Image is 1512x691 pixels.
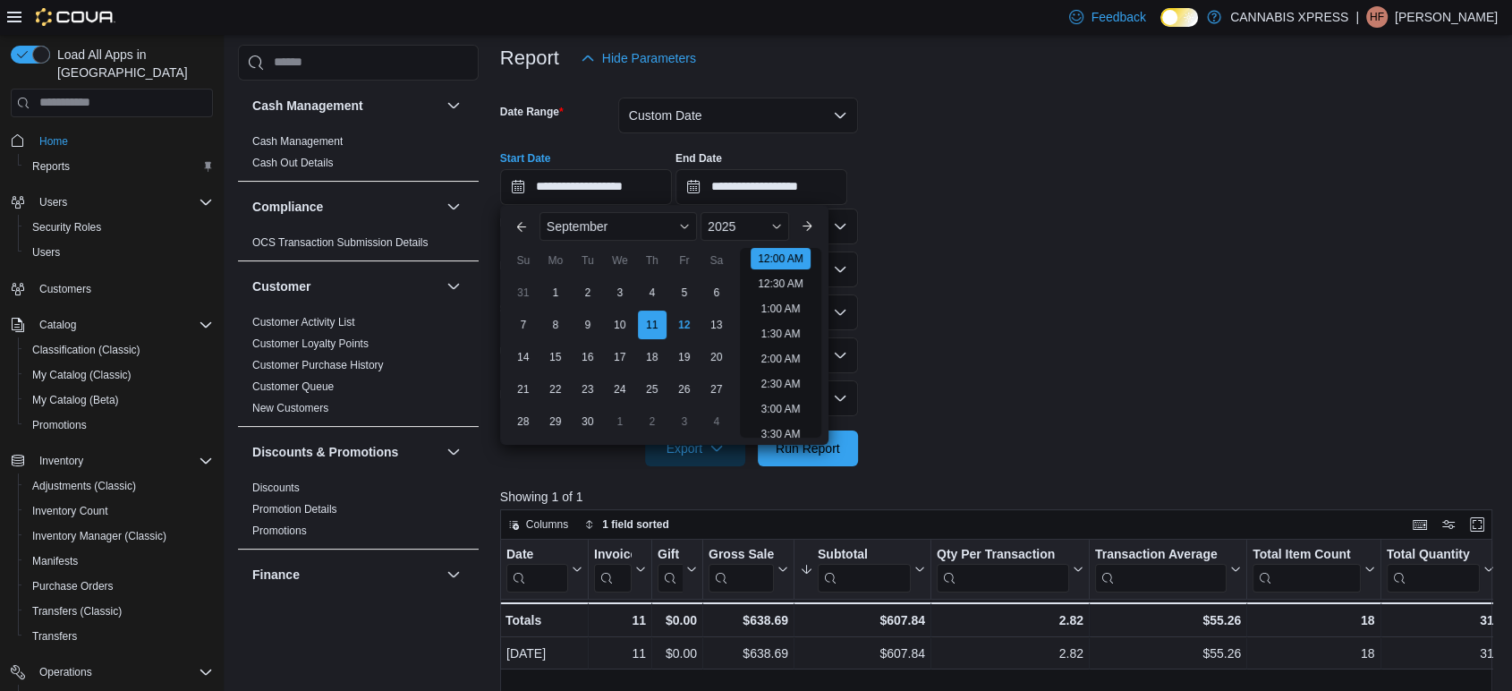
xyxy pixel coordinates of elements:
[638,375,667,404] div: day-25
[32,450,213,472] span: Inventory
[32,450,90,472] button: Inventory
[937,546,1069,563] div: Qty Per Transaction
[252,316,355,328] a: Customer Activity List
[25,626,84,647] a: Transfers
[670,375,699,404] div: day-26
[32,368,132,382] span: My Catalog (Classic)
[776,439,840,457] span: Run Report
[25,550,213,572] span: Manifests
[506,546,568,592] div: Date
[252,481,300,495] span: Discounts
[252,198,323,216] h3: Compliance
[833,262,847,277] button: Open list of options
[25,242,213,263] span: Users
[638,278,667,307] div: day-4
[18,240,220,265] button: Users
[818,546,911,563] div: Subtotal
[1370,6,1384,28] span: HF
[658,546,683,563] div: Gift Cards
[18,337,220,363] button: Classification (Classic)
[4,448,220,473] button: Inventory
[507,277,733,438] div: September, 2025
[32,314,213,336] span: Catalog
[740,248,821,438] ul: Time
[1386,546,1479,563] div: Total Quantity
[602,49,696,67] span: Hide Parameters
[252,503,337,516] a: Promotion Details
[32,159,70,174] span: Reports
[32,579,114,593] span: Purchase Orders
[709,546,774,563] div: Gross Sales
[658,610,697,631] div: $0.00
[32,661,213,683] span: Operations
[25,500,115,522] a: Inventory Count
[833,219,847,234] button: Open list of options
[541,407,570,436] div: day-29
[238,311,479,426] div: Customer
[252,380,334,393] a: Customer Queue
[675,169,847,205] input: Press the down key to open a popover containing a calendar.
[1355,6,1359,28] p: |
[1366,6,1388,28] div: Hailey Fitzpatrick
[25,242,67,263] a: Users
[1409,514,1431,535] button: Keyboard shortcuts
[702,407,731,436] div: day-4
[252,482,300,494] a: Discounts
[252,525,307,537] a: Promotions
[594,610,646,631] div: 11
[709,643,788,664] div: $638.69
[573,311,602,339] div: day-9
[509,311,538,339] div: day-7
[526,517,568,532] span: Columns
[252,502,337,516] span: Promotion Details
[1466,514,1488,535] button: Enter fullscreen
[252,235,429,250] span: OCS Transaction Submission Details
[594,546,632,563] div: Invoices Sold
[1253,546,1360,592] div: Total Item Count
[594,546,632,592] div: Invoices Sold
[25,156,213,177] span: Reports
[573,246,602,275] div: Tu
[505,610,582,631] div: Totals
[751,273,811,294] li: 12:30 AM
[443,441,464,463] button: Discounts & Promotions
[1091,8,1145,26] span: Feedback
[25,389,213,411] span: My Catalog (Beta)
[4,128,220,154] button: Home
[602,517,669,532] span: 1 field sorted
[594,546,646,592] button: Invoices Sold
[25,525,213,547] span: Inventory Manager (Classic)
[547,219,607,234] span: September
[252,337,369,350] a: Customer Loyalty Points
[252,401,328,415] span: New Customers
[1095,546,1227,563] div: Transaction Average
[18,524,220,549] button: Inventory Manager (Classic)
[18,215,220,240] button: Security Roles
[500,169,672,205] input: Press the down key to enter a popover containing a calendar. Press the escape key to close the po...
[252,380,334,394] span: Customer Queue
[252,315,355,329] span: Customer Activity List
[25,576,213,597] span: Purchase Orders
[25,364,139,386] a: My Catalog (Classic)
[25,550,85,572] a: Manifests
[39,665,92,679] span: Operations
[606,407,634,436] div: day-1
[658,643,697,664] div: $0.00
[25,601,213,622] span: Transfers (Classic)
[708,219,735,234] span: 2025
[573,343,602,371] div: day-16
[1395,6,1498,28] p: [PERSON_NAME]
[252,198,439,216] button: Compliance
[4,276,220,302] button: Customers
[937,643,1083,664] div: 2.82
[25,414,94,436] a: Promotions
[32,529,166,543] span: Inventory Manager (Classic)
[18,473,220,499] button: Adjustments (Classic)
[238,232,479,260] div: Compliance
[1253,546,1374,592] button: Total Item Count
[252,236,429,249] a: OCS Transaction Submission Details
[500,488,1503,506] p: Showing 1 of 1
[32,554,78,568] span: Manifests
[252,524,307,538] span: Promotions
[252,277,310,295] h3: Customer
